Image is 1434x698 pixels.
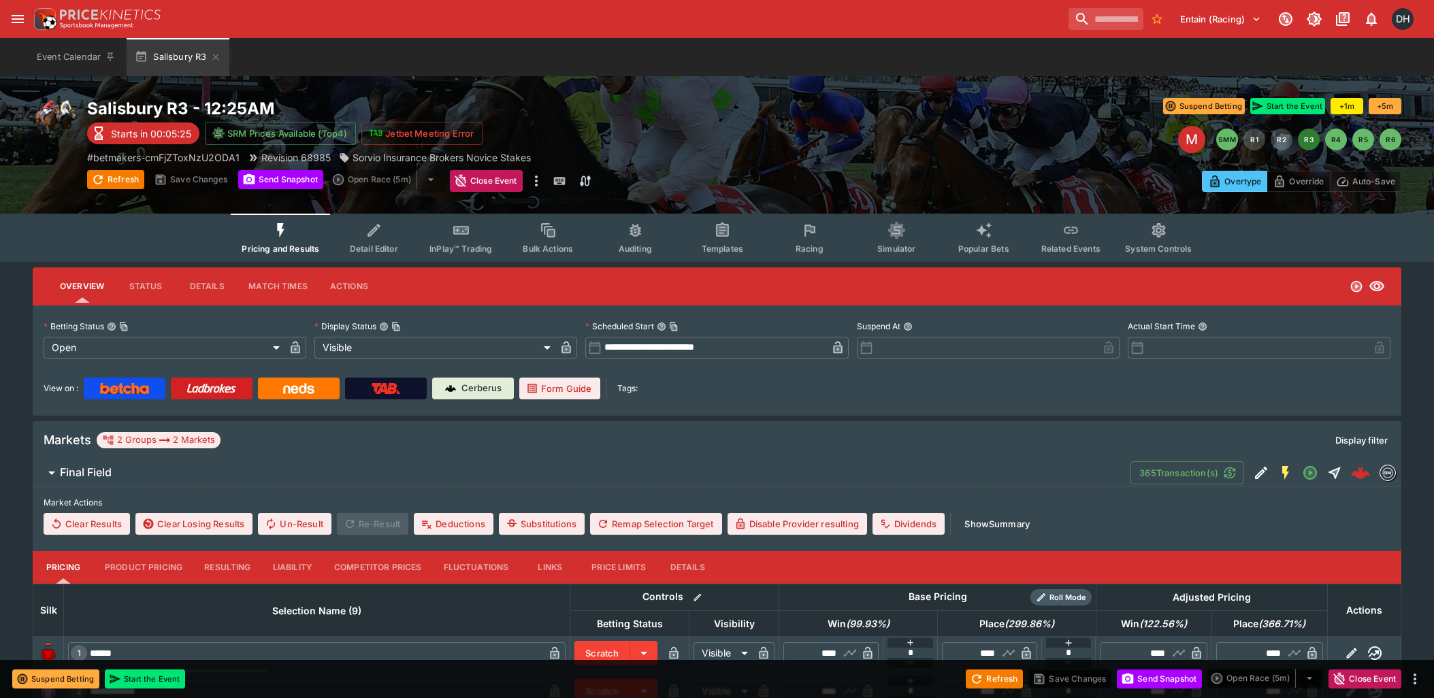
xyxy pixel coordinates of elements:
[445,383,456,394] img: Cerberus
[1325,129,1347,150] button: R4
[33,584,64,636] th: Silk
[100,383,149,394] img: Betcha
[111,127,191,141] p: Starts in 00:05:25
[450,170,523,192] button: Close Event
[1243,129,1265,150] button: R1
[258,513,331,535] button: Un-Result
[1407,671,1423,687] button: more
[1258,616,1305,632] em: ( 366.71 %)
[1163,98,1245,114] button: Suspend Betting
[1271,129,1292,150] button: R2
[37,642,59,664] img: runner 1
[1207,669,1323,688] div: split button
[44,320,104,332] p: Betting Status
[319,270,380,303] button: Actions
[585,320,654,332] p: Scheduled Start
[1298,129,1320,150] button: R3
[499,513,585,535] button: Substitutions
[87,170,144,189] button: Refresh
[1322,461,1347,485] button: Straight
[1331,98,1363,114] button: +1m
[119,322,129,331] button: Copy To Clipboard
[796,244,824,254] span: Racing
[1218,616,1320,632] span: Place(366.71%)
[461,382,502,395] p: Cerberus
[60,22,133,29] img: Sportsbook Management
[369,127,382,140] img: jetbet-logo.svg
[261,150,331,165] p: Revision 68985
[432,378,514,399] a: Cerberus
[391,322,401,331] button: Copy To Clipboard
[44,493,1390,513] label: Market Actions
[1352,129,1374,150] button: R5
[1331,7,1355,31] button: Documentation
[323,551,433,584] button: Competitor Prices
[1041,244,1101,254] span: Related Events
[102,432,215,448] div: 2 Groups 2 Markets
[1249,461,1273,485] button: Edit Detail
[429,244,492,254] span: InPlay™ Trading
[107,322,116,331] button: Betting StatusCopy To Clipboard
[582,616,678,632] span: Betting Status
[105,669,185,688] button: Start the Event
[135,513,252,535] button: Clear Losing Results
[964,616,1069,632] span: Place(299.86%)
[1146,8,1168,30] button: No Bookmarks
[1224,174,1261,188] p: Overtype
[205,122,356,145] button: SRM Prices Available (Top4)
[33,459,1130,486] button: Final Field
[75,648,84,658] span: 1
[1369,278,1385,295] svg: Visible
[30,5,57,33] img: PriceKinetics Logo
[361,122,483,145] button: Jetbet Meeting Error
[1030,589,1092,605] div: Show/hide Price Roll mode configuration.
[49,270,115,303] button: Overview
[1250,98,1325,114] button: Start the Event
[1178,126,1205,153] div: Edit Meeting
[1302,7,1326,31] button: Toggle light/dark mode
[1216,129,1401,150] nav: pagination navigation
[857,320,900,332] p: Suspend At
[1069,8,1143,30] input: search
[44,337,284,359] div: Open
[519,378,600,399] a: Form Guide
[350,244,398,254] span: Detail Editor
[1202,171,1267,192] button: Overtype
[242,244,319,254] span: Pricing and Results
[33,551,94,584] button: Pricing
[1106,616,1202,632] span: Win(122.56%)
[1347,459,1374,486] a: 38a65598-02d3-4d96-bc47-5b6ad3331bd7
[966,669,1023,688] button: Refresh
[877,244,915,254] span: Simulator
[657,551,718,584] button: Details
[238,270,319,303] button: Match Times
[619,244,652,254] span: Auditing
[44,432,91,448] h5: Markets
[669,322,679,331] button: Copy To Clipboard
[1380,465,1395,480] img: betmakers
[1125,244,1192,254] span: System Controls
[956,513,1038,535] button: ShowSummary
[523,244,573,254] span: Bulk Actions
[1202,171,1401,192] div: Start From
[329,170,444,189] div: split button
[1198,322,1207,331] button: Actual Start Time
[337,513,408,535] span: Re-Result
[699,616,770,632] span: Visibility
[372,383,400,394] img: TabNZ
[1302,465,1318,481] svg: Open
[581,551,657,584] button: Price Limits
[1380,129,1401,150] button: R6
[617,378,638,399] label: Tags:
[1273,461,1298,485] button: SGM Enabled
[1380,465,1396,481] div: betmakers
[87,150,240,165] p: Copy To Clipboard
[694,642,753,664] div: Visible
[846,616,890,632] em: ( 99.93 %)
[873,513,945,535] button: Dividends
[657,322,666,331] button: Scheduled StartCopy To Clipboard
[958,244,1009,254] span: Popular Bets
[1130,461,1243,484] button: 365Transaction(s)
[1369,98,1401,114] button: +5m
